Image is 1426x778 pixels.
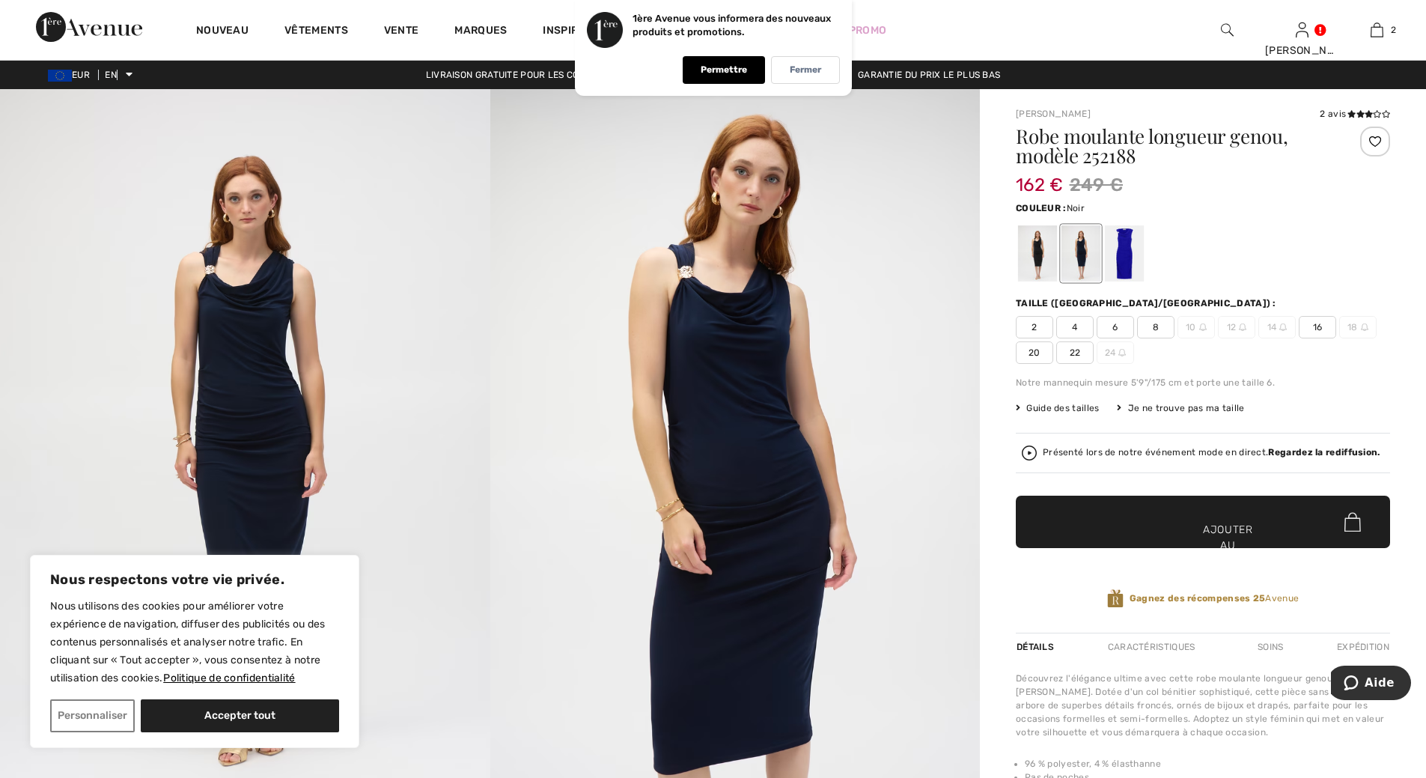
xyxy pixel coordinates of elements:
[1017,642,1054,652] font: Détails
[1016,377,1275,388] font: Notre mannequin mesure 5'9"/175 cm et porte une taille 6.
[196,24,249,40] a: Nouveau
[50,600,326,684] font: Nous utilisons des cookies pour améliorer votre expérience de navigation, diffuser des publicités...
[1296,21,1308,39] img: Mes informations
[72,70,90,80] font: EUR
[1347,322,1358,332] font: 18
[1107,589,1124,609] img: Récompenses Avenue
[414,70,736,80] a: Livraison gratuite pour les commandes supérieures à 130 €
[1337,642,1389,652] font: Expédition
[1391,25,1396,35] font: 2
[1153,322,1159,332] font: 8
[633,13,831,37] font: 1ère Avenue vous informera des nouveaux produits et promotions.
[1371,21,1383,39] img: Mon sac
[454,24,507,37] font: Marques
[1016,673,1384,738] font: Découvrez l'élégance ultime avec cette robe moulante longueur genou signée [PERSON_NAME]. Dotée d...
[1029,347,1040,358] font: 20
[1070,347,1081,358] font: 22
[701,64,747,75] font: Permettre
[1258,642,1284,652] font: Soins
[1032,322,1037,332] font: 2
[1072,322,1077,332] font: 4
[163,672,295,684] font: Politique de confidentialité
[105,70,117,80] font: EN
[204,709,275,722] font: Accepter tout
[1016,123,1288,168] font: Robe moulante longueur genou, modèle 252188
[1070,174,1124,195] font: 249 €
[1022,446,1037,461] img: Regardez la rediffusion
[858,70,1000,80] font: Garantie du prix le plus bas
[1026,403,1099,413] font: Guide des tailles
[284,24,348,37] font: Vêtements
[1199,323,1207,331] img: ring-m.svg
[30,555,359,748] div: Nous respectons votre vie privée.
[454,24,507,40] a: Marques
[141,699,339,732] button: Accepter tout
[1018,225,1057,282] div: Noir
[1203,522,1253,569] font: Ajouter au panier
[1361,323,1368,331] img: ring-m.svg
[48,70,72,82] img: Euro
[50,699,135,732] button: Personnaliser
[299,671,300,685] a: Politique de confidentialité
[1105,347,1116,358] font: 24
[1112,322,1118,332] font: 6
[1265,44,1353,57] font: [PERSON_NAME]
[426,70,724,80] font: Livraison gratuite pour les commandes supérieures à 130 €
[1267,322,1277,332] font: 14
[1221,21,1234,39] img: rechercher sur le site
[1043,447,1268,458] font: Présenté lors de notre événement mode en direct.
[1061,225,1100,282] div: Bleu nuit
[543,24,609,37] font: Inspiration
[1331,666,1411,703] iframe: Ouvre un widget dans lequel vous pouvez trouver plus d'informations
[1313,322,1323,332] font: 16
[1067,203,1085,213] font: Noir
[1105,225,1144,282] div: Saphir Royal 163
[1016,174,1064,195] font: 162 €
[1130,593,1266,604] font: Gagnez des récompenses 25
[196,24,249,37] font: Nouveau
[1186,322,1196,332] font: 10
[1268,447,1380,458] font: Regardez la rediffusion.
[384,24,419,37] font: Vente
[1296,22,1308,37] a: Se connecter
[1344,512,1361,532] img: Bag.svg
[1239,323,1246,331] img: ring-m.svg
[790,64,821,75] font: Fermer
[36,12,142,42] img: 1ère Avenue
[1016,109,1091,119] a: [PERSON_NAME]
[1320,109,1346,119] font: 2 avis
[50,571,284,588] font: Nous respectons votre vie privée.
[1265,593,1299,604] font: Avenue
[1118,349,1126,356] img: ring-m.svg
[1340,21,1413,39] a: 2
[162,671,296,685] a: Politique de Confidentialité
[1108,642,1195,652] font: Caractéristiques
[1016,298,1276,309] font: Taille ([GEOGRAPHIC_DATA]/[GEOGRAPHIC_DATA]) :
[846,70,1012,80] a: Garantie du prix le plus bas
[58,709,127,722] font: Personnaliser
[1016,203,1067,213] font: Couleur :
[284,24,348,40] a: Vêtements
[1128,403,1245,413] font: Je ne trouve pas ma taille
[1227,322,1237,332] font: 12
[1279,323,1287,331] img: ring-m.svg
[1025,759,1161,769] font: 96 % polyester, 4 % élasthanne
[384,24,419,40] a: Vente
